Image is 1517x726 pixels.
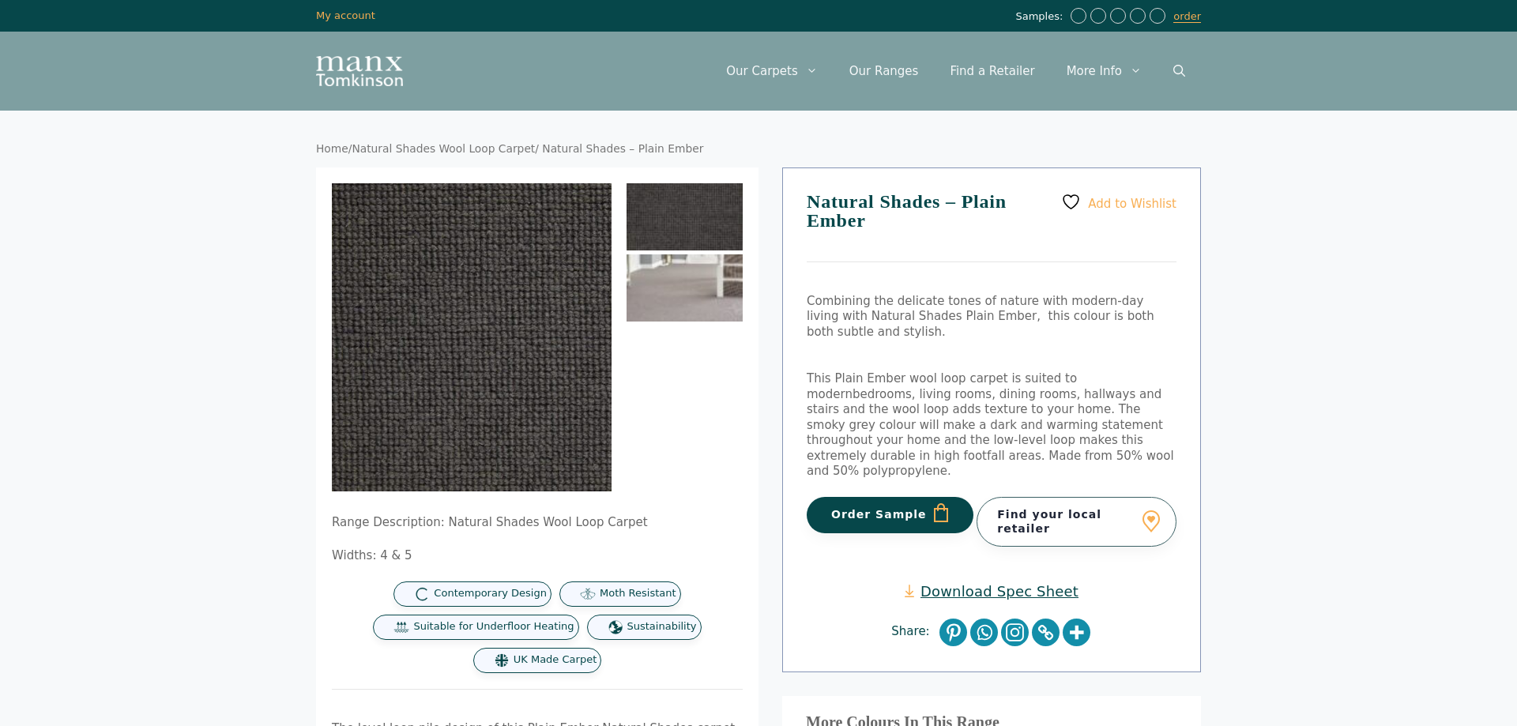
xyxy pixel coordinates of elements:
[514,653,597,667] span: UK Made Carpet
[316,9,375,21] a: My account
[1088,196,1176,210] span: Add to Wishlist
[332,515,743,531] p: Range Description: Natural Shades Wool Loop Carpet
[434,587,547,600] span: Contemporary Design
[1158,47,1201,95] a: Open Search Bar
[413,620,574,634] span: Suitable for Underfloor Heating
[970,619,998,646] a: Whatsapp
[1051,47,1158,95] a: More Info
[1063,619,1090,646] a: More
[1015,10,1067,24] span: Samples:
[807,387,1174,479] span: bedrooms, living rooms, dining rooms, hallways and stairs and the wool loop adds texture to your ...
[316,142,348,155] a: Home
[1173,10,1201,23] a: order
[977,497,1176,546] a: Find your local retailer
[806,720,1177,726] h3: More Colours In This Range
[905,582,1078,600] a: Download Spec Sheet
[332,548,743,564] p: Widths: 4 & 5
[807,192,1176,262] h1: Natural Shades – Plain Ember
[316,142,1201,156] nav: Breadcrumb
[600,587,676,600] span: Moth Resistant
[934,47,1050,95] a: Find a Retailer
[807,294,1154,339] span: Combining the delicate tones of nature with modern-day living with Natural Shades Plain Ember, th...
[710,47,1201,95] nav: Primary
[1032,619,1060,646] a: Copy Link
[316,56,403,86] img: Manx Tomkinson
[627,620,697,634] span: Sustainability
[807,497,973,533] button: Order Sample
[834,47,935,95] a: Our Ranges
[1061,192,1176,212] a: Add to Wishlist
[891,624,937,640] span: Share:
[710,47,834,95] a: Our Carpets
[627,254,743,322] img: Natural Shades - Plain Ember - Image 2
[939,619,967,646] a: Pinterest
[807,371,1077,401] span: This Plain Ember wool loop carpet is suited to modern
[352,142,535,155] a: Natural Shades Wool Loop Carpet
[627,183,743,250] img: smokey grey tone
[1001,619,1029,646] a: Instagram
